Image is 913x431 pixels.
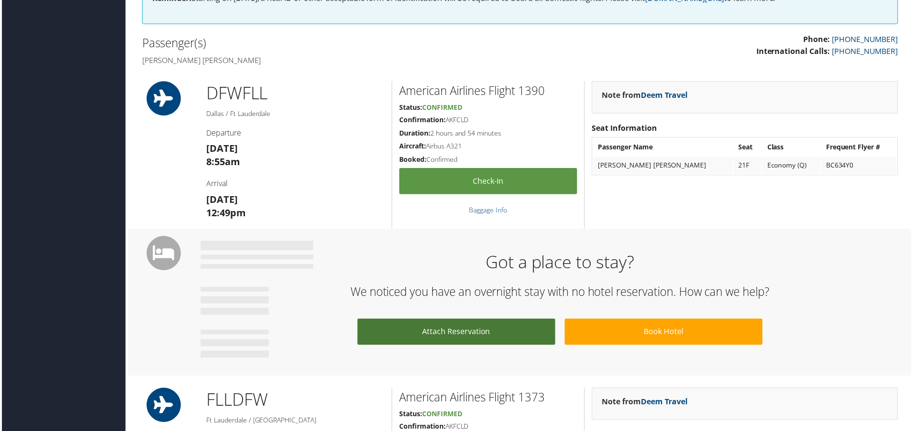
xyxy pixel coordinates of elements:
strong: 8:55am [205,156,239,169]
strong: Phone: [805,34,832,45]
strong: International Calls: [758,46,832,57]
strong: Booked: [399,156,426,165]
td: 21F [735,158,763,175]
h5: AKFCLD [399,116,578,126]
h5: Airbus A321 [399,142,578,152]
strong: Aircraft: [399,142,426,151]
th: Passenger Name [594,139,734,157]
strong: Seat Information [593,124,658,134]
a: Deem Travel [642,398,689,409]
h2: Passenger(s) [141,35,513,52]
a: Deem Travel [642,90,689,101]
h1: DFW FLL [205,82,384,105]
strong: [DATE] [205,143,237,156]
a: Book Hotel [565,320,764,347]
strong: Status: [399,411,422,420]
a: [PHONE_NUMBER] [834,34,900,45]
td: [PERSON_NAME] [PERSON_NAME] [594,158,734,175]
h2: American Airlines Flight 1373 [399,391,578,407]
strong: Note from [603,90,689,101]
strong: Note from [603,398,689,409]
th: Class [764,139,822,157]
td: BC634Y0 [823,158,899,175]
h5: Dallas / Ft Lauderdale [205,109,384,119]
a: Baggage Info [469,206,508,215]
strong: Duration: [399,129,430,138]
h5: Confirmed [399,156,578,165]
h4: [PERSON_NAME] [PERSON_NAME] [141,55,513,66]
h5: Ft Lauderdale / [GEOGRAPHIC_DATA] [205,417,384,427]
strong: [DATE] [205,194,237,207]
strong: Status: [399,103,422,112]
a: Attach Reservation [357,320,556,347]
h1: FLL DFW [205,389,384,413]
strong: Confirmation: [399,116,446,125]
h4: Departure [205,128,384,139]
th: Seat [735,139,763,157]
td: Economy (Q) [764,158,822,175]
span: Confirmed [422,103,462,112]
a: Check-in [399,169,578,195]
span: Confirmed [422,411,462,420]
h5: 2 hours and 54 minutes [399,129,578,139]
strong: 12:49pm [205,207,245,220]
h4: Arrival [205,179,384,189]
h2: American Airlines Flight 1390 [399,83,578,99]
th: Frequent Flyer # [823,139,899,157]
a: [PHONE_NUMBER] [834,46,900,57]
